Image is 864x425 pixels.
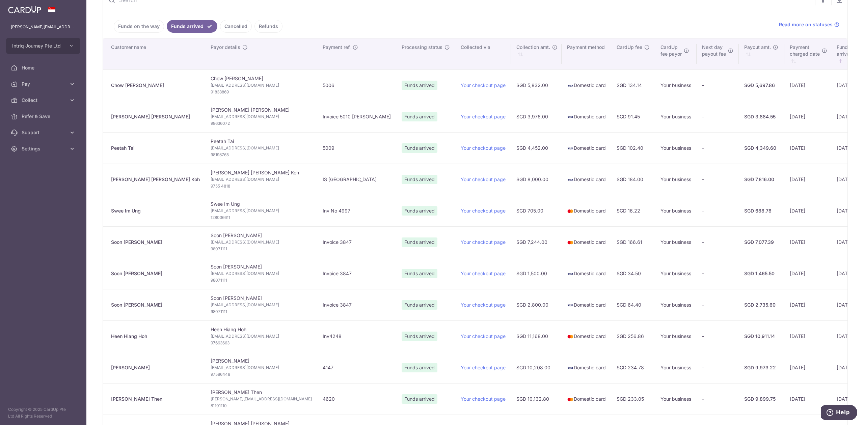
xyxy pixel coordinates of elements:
[205,38,317,69] th: Payor details
[562,320,611,352] td: Domestic card
[511,38,562,69] th: Collection amt. : activate to sort column ascending
[611,258,655,289] td: SGD 34.50
[167,20,217,33] a: Funds arrived
[220,20,252,33] a: Cancelled
[22,129,66,136] span: Support
[511,164,562,195] td: SGD 8,000.00
[402,175,437,184] span: Funds arrived
[611,226,655,258] td: SGD 166.61
[211,239,312,246] span: [EMAIL_ADDRESS][DOMAIN_NAME]
[744,396,779,402] div: SGD 9,899.75
[111,270,200,277] div: Soon [PERSON_NAME]
[611,195,655,226] td: SGD 16.22
[511,320,562,352] td: SGD 11,168.00
[744,270,779,277] div: SGD 1,465.50
[567,396,574,403] img: mastercard-sm-87a3fd1e0bddd137fecb07648320f44c262e2538e7db6024463105ddbc961eb2.png
[784,352,831,383] td: [DATE]
[402,206,437,216] span: Funds arrived
[562,38,611,69] th: Payment method
[6,38,80,54] button: Intriq Journey Pte Ltd
[511,195,562,226] td: SGD 705.00
[211,396,312,402] span: [PERSON_NAME][EMAIL_ADDRESS][DOMAIN_NAME]
[317,320,396,352] td: Inv4248
[567,82,574,89] img: visa-sm-192604c4577d2d35970c8ed26b86981c2741ebd56154ab54ad91a526f0f24972.png
[205,164,317,195] td: [PERSON_NAME] [PERSON_NAME] Koh
[205,258,317,289] td: Soon [PERSON_NAME]
[655,38,697,69] th: CardUpfee payor
[567,208,574,215] img: mastercard-sm-87a3fd1e0bddd137fecb07648320f44c262e2538e7db6024463105ddbc961eb2.png
[562,195,611,226] td: Domestic card
[317,352,396,383] td: 4147
[784,164,831,195] td: [DATE]
[655,226,697,258] td: Your business
[655,164,697,195] td: Your business
[655,69,697,101] td: Your business
[784,383,831,415] td: [DATE]
[111,364,200,371] div: [PERSON_NAME]
[655,195,697,226] td: Your business
[402,81,437,90] span: Funds arrived
[317,69,396,101] td: 5006
[511,226,562,258] td: SGD 7,244.00
[562,383,611,415] td: Domestic card
[744,333,779,340] div: SGD 10,911.14
[617,44,642,51] span: CardUp fee
[611,352,655,383] td: SGD 234.78
[697,258,739,289] td: -
[111,176,200,183] div: [PERSON_NAME] [PERSON_NAME] Koh
[744,82,779,89] div: SGD 5,697.86
[317,132,396,164] td: 5009
[317,101,396,132] td: Invoice 5010 [PERSON_NAME]
[461,208,506,214] a: Your checkout page
[317,195,396,226] td: Inv No 4997
[111,396,200,402] div: [PERSON_NAME] Then
[211,151,312,158] span: 98198765
[821,405,857,422] iframe: Opens a widget where you can find more information
[511,289,562,320] td: SGD 2,800.00
[562,289,611,320] td: Domestic card
[461,365,506,370] a: Your checkout page
[22,64,66,71] span: Home
[402,332,437,341] span: Funds arrived
[22,81,66,87] span: Pay
[784,195,831,226] td: [DATE]
[697,38,739,69] th: Next daypayout fee
[784,69,831,101] td: [DATE]
[205,320,317,352] td: Heen Hiang Hoh
[211,246,312,252] span: 98071111
[702,44,726,57] span: Next day payout fee
[744,302,779,308] div: SGD 2,735.60
[205,383,317,415] td: [PERSON_NAME] Then
[567,271,574,277] img: visa-sm-192604c4577d2d35970c8ed26b86981c2741ebd56154ab54ad91a526f0f24972.png
[455,38,511,69] th: Collected via
[784,38,831,69] th: Paymentcharged date : activate to sort column ascending
[611,132,655,164] td: SGD 102.40
[402,143,437,153] span: Funds arrived
[211,214,312,221] span: 128036611
[697,195,739,226] td: -
[784,289,831,320] td: [DATE]
[697,101,739,132] td: -
[562,226,611,258] td: Domestic card
[11,24,76,30] p: [PERSON_NAME][EMAIL_ADDRESS][DOMAIN_NAME]
[15,5,29,11] span: Help
[744,145,779,151] div: SGD 4,349.60
[562,258,611,289] td: Domestic card
[205,289,317,320] td: Soon [PERSON_NAME]
[567,239,574,246] img: mastercard-sm-87a3fd1e0bddd137fecb07648320f44c262e2538e7db6024463105ddbc961eb2.png
[784,101,831,132] td: [DATE]
[697,289,739,320] td: -
[562,132,611,164] td: Domestic card
[22,145,66,152] span: Settings
[211,340,312,346] span: 97663663
[111,302,200,308] div: Soon [PERSON_NAME]
[317,38,396,69] th: Payment ref.
[562,352,611,383] td: Domestic card
[317,164,396,195] td: IS [GEOGRAPHIC_DATA]
[567,176,574,183] img: visa-sm-192604c4577d2d35970c8ed26b86981c2741ebd56154ab54ad91a526f0f24972.png
[516,44,550,51] span: Collection amt.
[402,269,437,278] span: Funds arrived
[103,38,205,69] th: Customer name
[111,82,200,89] div: Chow [PERSON_NAME]
[402,112,437,121] span: Funds arrived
